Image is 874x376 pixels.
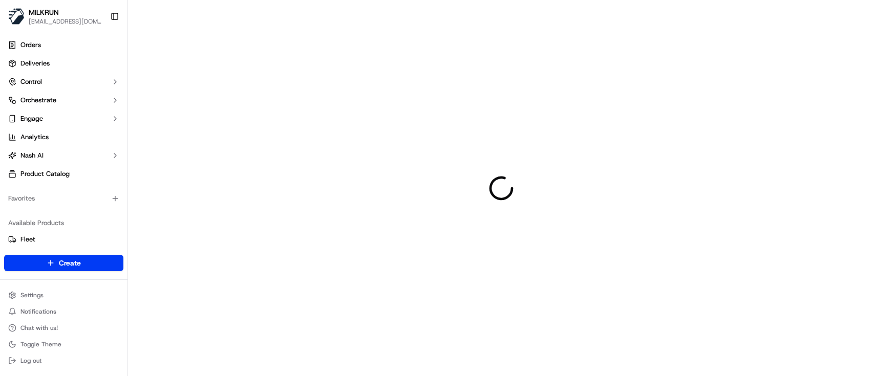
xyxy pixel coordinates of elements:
[8,8,25,25] img: MILKRUN
[8,235,119,244] a: Fleet
[59,258,81,268] span: Create
[20,235,35,244] span: Fleet
[20,96,56,105] span: Orchestrate
[4,74,123,90] button: Control
[20,40,41,50] span: Orders
[20,307,56,316] span: Notifications
[4,304,123,319] button: Notifications
[20,291,44,299] span: Settings
[20,132,49,142] span: Analytics
[20,340,61,348] span: Toggle Theme
[20,324,58,332] span: Chat with us!
[4,92,123,108] button: Orchestrate
[29,7,59,17] button: MILKRUN
[4,110,123,127] button: Engage
[4,147,123,164] button: Nash AI
[20,357,41,365] span: Log out
[20,114,43,123] span: Engage
[4,337,123,351] button: Toggle Theme
[4,190,123,207] div: Favorites
[4,321,123,335] button: Chat with us!
[4,288,123,302] button: Settings
[4,166,123,182] a: Product Catalog
[4,55,123,72] a: Deliveries
[4,255,123,271] button: Create
[4,231,123,248] button: Fleet
[20,169,70,179] span: Product Catalog
[4,4,106,29] button: MILKRUNMILKRUN[EMAIL_ADDRESS][DOMAIN_NAME]
[4,37,123,53] a: Orders
[4,129,123,145] a: Analytics
[20,77,42,86] span: Control
[4,353,123,368] button: Log out
[4,215,123,231] div: Available Products
[20,59,50,68] span: Deliveries
[20,151,44,160] span: Nash AI
[29,17,102,26] button: [EMAIL_ADDRESS][DOMAIN_NAME]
